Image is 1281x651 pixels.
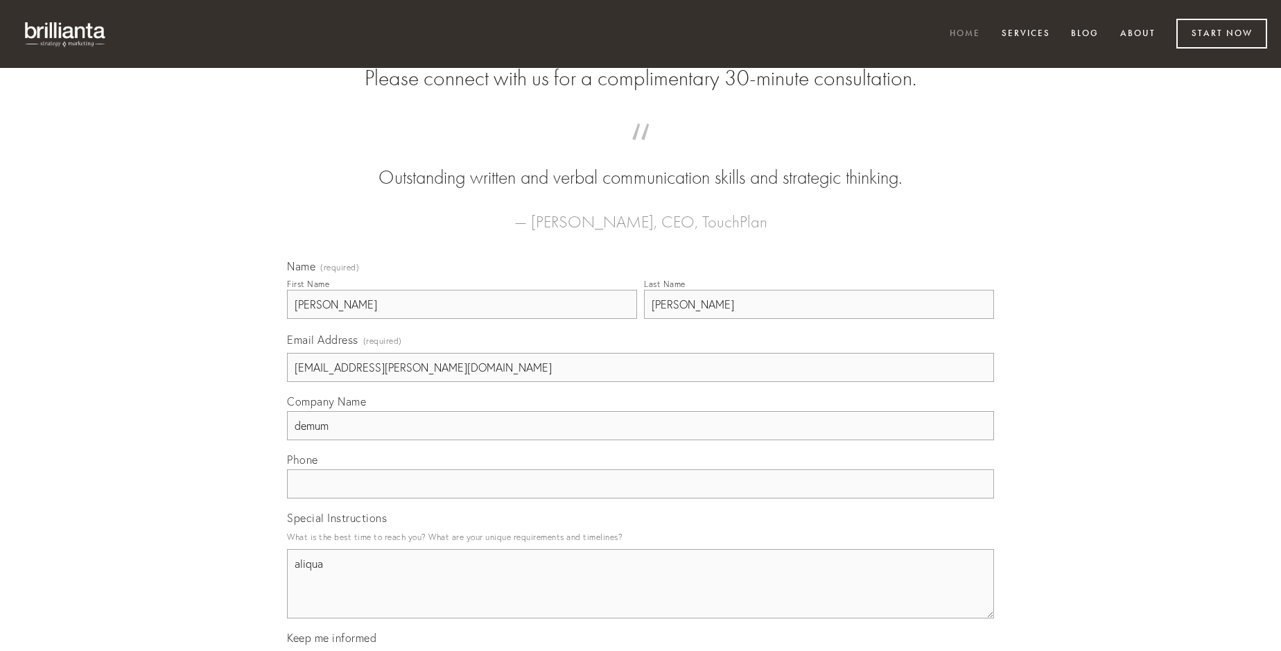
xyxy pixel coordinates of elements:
[320,263,359,272] span: (required)
[309,191,972,236] figcaption: — [PERSON_NAME], CEO, TouchPlan
[287,453,318,467] span: Phone
[287,631,376,645] span: Keep me informed
[287,549,994,618] textarea: aliqua
[287,279,329,289] div: First Name
[941,23,989,46] a: Home
[287,333,358,347] span: Email Address
[363,331,402,350] span: (required)
[287,511,387,525] span: Special Instructions
[309,137,972,164] span: “
[993,23,1059,46] a: Services
[1176,19,1267,49] a: Start Now
[14,14,118,54] img: brillianta - research, strategy, marketing
[1111,23,1165,46] a: About
[287,259,315,273] span: Name
[287,65,994,92] h2: Please connect with us for a complimentary 30-minute consultation.
[1062,23,1108,46] a: Blog
[287,394,366,408] span: Company Name
[287,528,994,546] p: What is the best time to reach you? What are your unique requirements and timelines?
[309,137,972,191] blockquote: Outstanding written and verbal communication skills and strategic thinking.
[644,279,686,289] div: Last Name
